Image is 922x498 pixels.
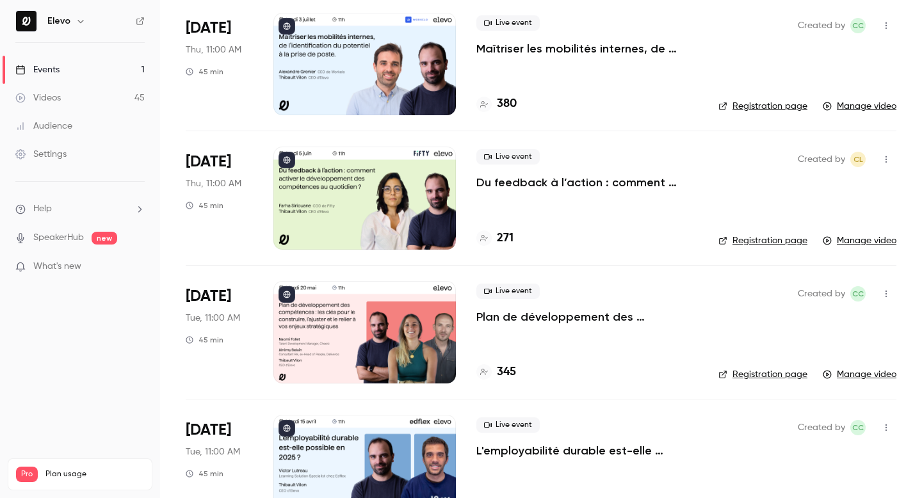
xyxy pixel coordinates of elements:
[186,469,223,479] div: 45 min
[15,202,145,216] li: help-dropdown-opener
[497,95,517,113] h4: 380
[15,63,60,76] div: Events
[798,286,845,301] span: Created by
[852,420,864,435] span: CC
[497,230,514,247] h4: 271
[186,312,240,325] span: Tue, 11:00 AM
[476,95,517,113] a: 380
[823,368,896,381] a: Manage video
[852,18,864,33] span: CC
[15,92,61,104] div: Videos
[186,44,241,56] span: Thu, 11:00 AM
[476,15,540,31] span: Live event
[15,120,72,133] div: Audience
[718,368,807,381] a: Registration page
[718,100,807,113] a: Registration page
[45,469,144,479] span: Plan usage
[47,15,70,28] h6: Elevo
[718,234,807,247] a: Registration page
[186,200,223,211] div: 45 min
[798,152,845,167] span: Created by
[850,152,866,167] span: Clara Louiset
[476,309,698,325] a: Plan de développement des compétences : les clés pour le construire, l’ajuster et le relier à vos...
[186,420,231,440] span: [DATE]
[186,67,223,77] div: 45 min
[186,147,253,249] div: Jun 5 Thu, 11:00 AM (Europe/Paris)
[476,149,540,165] span: Live event
[850,286,866,301] span: Clara Courtillier
[852,286,864,301] span: CC
[33,202,52,216] span: Help
[129,261,145,273] iframe: Noticeable Trigger
[33,231,84,245] a: SpeakerHub
[92,232,117,245] span: new
[798,420,845,435] span: Created by
[186,281,253,383] div: May 20 Tue, 11:00 AM (Europe/Paris)
[476,443,698,458] a: L'employabilité durable est-elle possible en 2025 ?
[823,234,896,247] a: Manage video
[853,152,863,167] span: CL
[850,420,866,435] span: Clara Courtillier
[476,417,540,433] span: Live event
[476,230,514,247] a: 271
[186,286,231,307] span: [DATE]
[798,18,845,33] span: Created by
[16,11,36,31] img: Elevo
[497,364,516,381] h4: 345
[186,18,231,38] span: [DATE]
[476,364,516,381] a: 345
[823,100,896,113] a: Manage video
[476,284,540,299] span: Live event
[476,175,698,190] a: Du feedback à l’action : comment activer le développement des compétences au quotidien ?
[33,260,81,273] span: What's new
[850,18,866,33] span: Clara Courtillier
[186,446,240,458] span: Tue, 11:00 AM
[186,13,253,115] div: Jul 3 Thu, 11:00 AM (Europe/Paris)
[476,41,698,56] a: Maîtriser les mobilités internes, de l’identification du potentiel à la prise de poste.
[186,335,223,345] div: 45 min
[15,148,67,161] div: Settings
[186,177,241,190] span: Thu, 11:00 AM
[16,467,38,482] span: Pro
[186,152,231,172] span: [DATE]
